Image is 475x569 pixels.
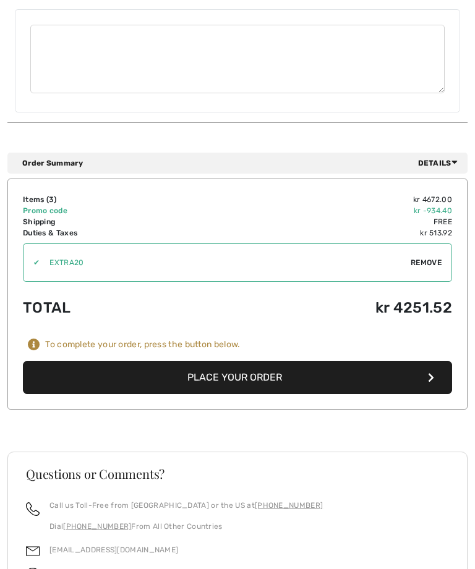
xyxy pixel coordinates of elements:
[255,502,323,510] a: [PHONE_NUMBER]
[49,500,323,512] p: Call us Toll-Free from [GEOGRAPHIC_DATA] or the US at
[23,195,201,206] td: Items ( )
[23,287,201,329] td: Total
[411,258,442,269] span: Remove
[63,523,131,531] a: [PHONE_NUMBER]
[26,503,40,516] img: call
[49,196,54,204] span: 3
[49,521,323,533] p: Dial From All Other Countries
[23,206,201,217] td: Promo code
[26,468,449,481] h3: Questions or Comments?
[201,195,452,206] td: kr 4672.00
[23,361,452,395] button: Place Your Order
[45,340,240,351] div: To complete your order, press the button below.
[24,258,40,269] div: ✔
[418,158,463,169] span: Details
[22,158,463,169] div: Order Summary
[23,228,201,239] td: Duties & Taxes
[30,25,445,94] textarea: Comments
[26,545,40,558] img: email
[23,217,201,228] td: Shipping
[201,206,452,217] td: kr -934.40
[201,228,452,239] td: kr 513.92
[201,287,452,329] td: kr 4251.52
[49,546,178,555] a: [EMAIL_ADDRESS][DOMAIN_NAME]
[201,217,452,228] td: Free
[40,245,411,282] input: Promo code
